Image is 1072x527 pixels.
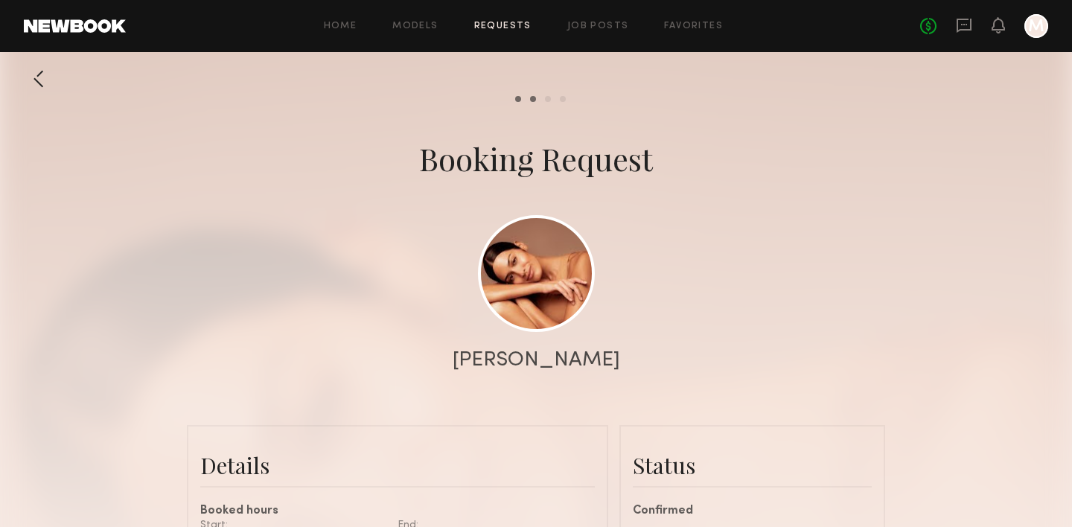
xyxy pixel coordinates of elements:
[324,22,357,31] a: Home
[419,138,653,179] div: Booking Request
[474,22,532,31] a: Requests
[633,450,872,480] div: Status
[664,22,723,31] a: Favorites
[633,505,872,517] div: Confirmed
[200,505,595,517] div: Booked hours
[567,22,629,31] a: Job Posts
[453,350,620,371] div: [PERSON_NAME]
[1024,14,1048,38] a: M
[200,450,595,480] div: Details
[392,22,438,31] a: Models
